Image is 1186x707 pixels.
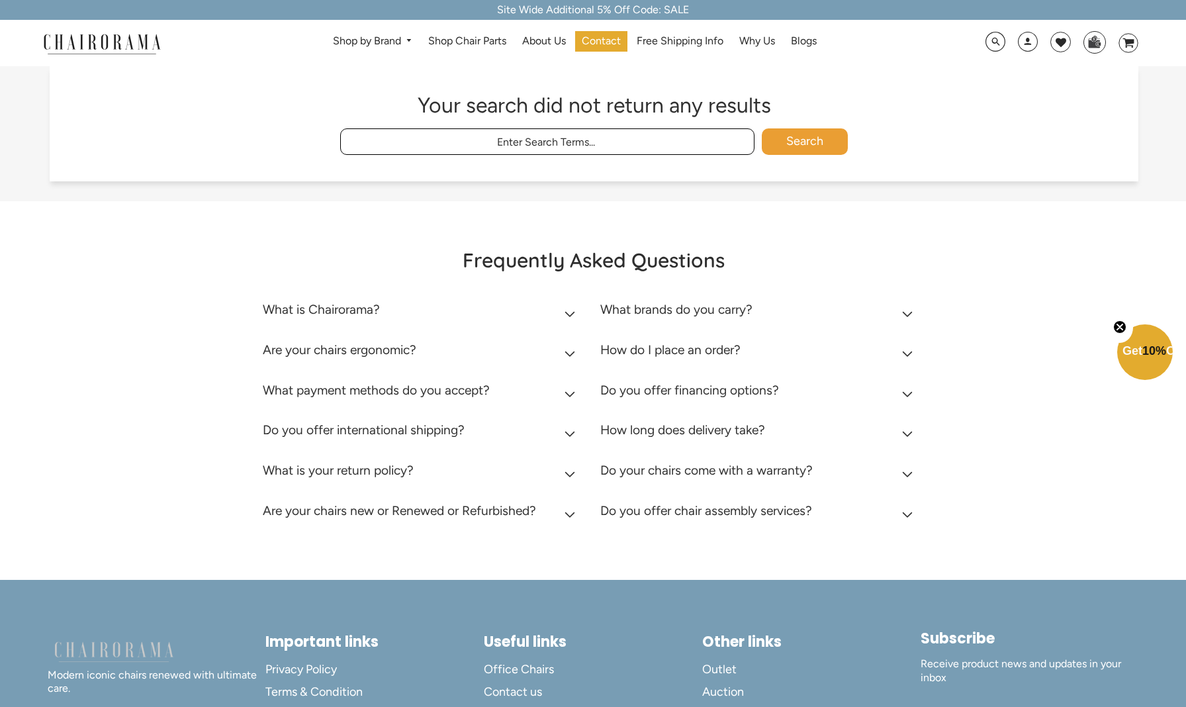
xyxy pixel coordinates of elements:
h2: Frequently Asked Questions [263,248,925,273]
span: Get Off [1122,344,1183,357]
summary: Do your chairs come with a warranty? [600,453,918,494]
h2: How do I place an order? [600,342,741,357]
h2: Other links [702,633,921,651]
a: Terms & Condition [265,681,484,703]
span: Auction [702,684,744,700]
h2: Do you offer financing options? [600,383,779,398]
h2: Do you offer international shipping? [263,422,465,438]
summary: Are your chairs new or Renewed or Refurbished? [263,494,580,534]
a: Privacy Policy [265,658,484,681]
h1: Your search did not return any results [76,93,1113,118]
h2: Are your chairs new or Renewed or Refurbished? [263,503,536,518]
span: Office Chairs [484,662,554,677]
a: About Us [516,31,572,52]
a: Outlet [702,658,921,681]
span: 10% [1142,344,1166,357]
span: Outlet [702,662,737,677]
a: Contact [575,31,627,52]
summary: Do you offer chair assembly services? [600,494,918,534]
span: Why Us [739,34,775,48]
summary: Do you offer international shipping? [263,413,580,453]
h2: What brands do you carry? [600,302,753,317]
img: chairorama [36,32,168,55]
h2: How long does delivery take? [600,422,765,438]
summary: What brands do you carry? [600,293,918,333]
summary: Do you offer financing options? [600,373,918,414]
span: Shop Chair Parts [428,34,506,48]
summary: What is Chairorama? [263,293,580,333]
nav: DesktopNavigation [224,31,925,56]
h2: Do you offer chair assembly services? [600,503,812,518]
h2: Are your chairs ergonomic? [263,342,416,357]
span: Free Shipping Info [637,34,723,48]
summary: What is your return policy? [263,453,580,494]
span: Blogs [791,34,817,48]
h2: Do your chairs come with a warranty? [600,463,813,478]
span: Contact us [484,684,542,700]
a: Shop by Brand [326,31,420,52]
iframe: Tidio Chat [1118,622,1180,684]
h2: What payment methods do you accept? [263,383,490,398]
span: Contact [582,34,621,48]
a: Auction [702,681,921,703]
summary: Are your chairs ergonomic? [263,333,580,373]
a: Blogs [784,31,823,52]
img: chairorama [48,639,180,663]
h2: Subscribe [921,630,1139,647]
div: Get10%OffClose teaser [1117,326,1173,381]
span: Terms & Condition [265,684,363,700]
h2: What is Chairorama? [263,302,380,317]
summary: How do I place an order? [600,333,918,373]
span: Privacy Policy [265,662,337,677]
button: Close teaser [1107,312,1133,343]
span: About Us [522,34,566,48]
summary: What payment methods do you accept? [263,373,580,414]
a: Shop Chair Parts [422,31,513,52]
h2: What is your return policy? [263,463,414,478]
h2: Important links [265,633,484,651]
summary: How long does delivery take? [600,413,918,453]
a: Contact us [484,681,702,703]
p: Receive product news and updates in your inbox [921,657,1139,685]
a: Office Chairs [484,658,702,681]
h2: Useful links [484,633,702,651]
a: Free Shipping Info [630,31,730,52]
a: Why Us [733,31,782,52]
input: Enter Search Terms... [340,128,754,155]
button: Search [762,128,848,155]
img: WhatsApp_Image_2024-07-12_at_16.23.01.webp [1084,32,1105,52]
